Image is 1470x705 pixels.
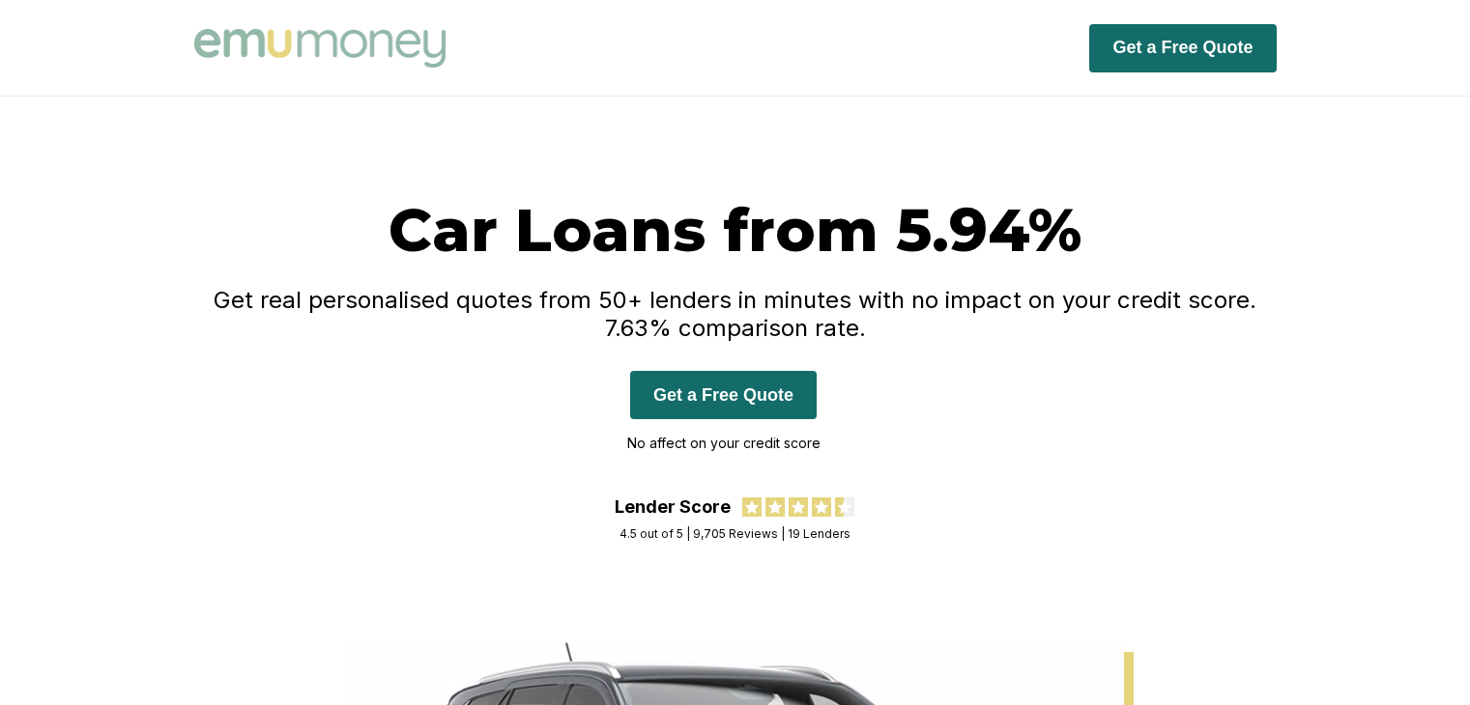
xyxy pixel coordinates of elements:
[194,286,1277,342] h4: Get real personalised quotes from 50+ lenders in minutes with no impact on your credit score. 7.6...
[765,497,785,517] img: review star
[630,384,817,405] a: Get a Free Quote
[620,526,850,541] div: 4.5 out of 5 | 9,705 Reviews | 19 Lenders
[615,496,731,517] div: Lender Score
[194,193,1277,267] h1: Car Loans from 5.94%
[1089,24,1276,72] button: Get a Free Quote
[1089,37,1276,57] a: Get a Free Quote
[789,497,808,517] img: review star
[194,29,446,68] img: Emu Money logo
[812,497,831,517] img: review star
[630,371,817,419] button: Get a Free Quote
[627,429,821,458] p: No affect on your credit score
[742,497,762,517] img: review star
[835,497,854,517] img: review star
